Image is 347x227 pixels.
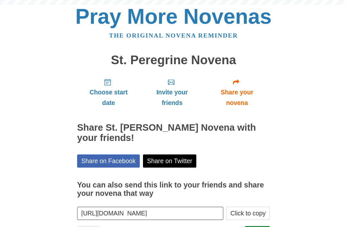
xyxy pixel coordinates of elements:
a: Invite your friends [140,73,204,111]
button: Click to copy [226,207,270,220]
h2: Share St. [PERSON_NAME] Novena with your friends! [77,123,270,143]
span: Share your novena [210,87,263,108]
a: Share on Twitter [143,154,197,168]
a: The original novena reminder [109,32,238,39]
a: Choose start date [77,73,140,111]
a: Share on Facebook [77,154,140,168]
h3: You can also send this link to your friends and share your novena that way [77,181,270,197]
span: Invite your friends [147,87,198,108]
a: Pray More Novenas [76,4,272,28]
h1: St. Peregrine Novena [77,53,270,67]
a: Share your novena [204,73,270,111]
span: Choose start date [84,87,134,108]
